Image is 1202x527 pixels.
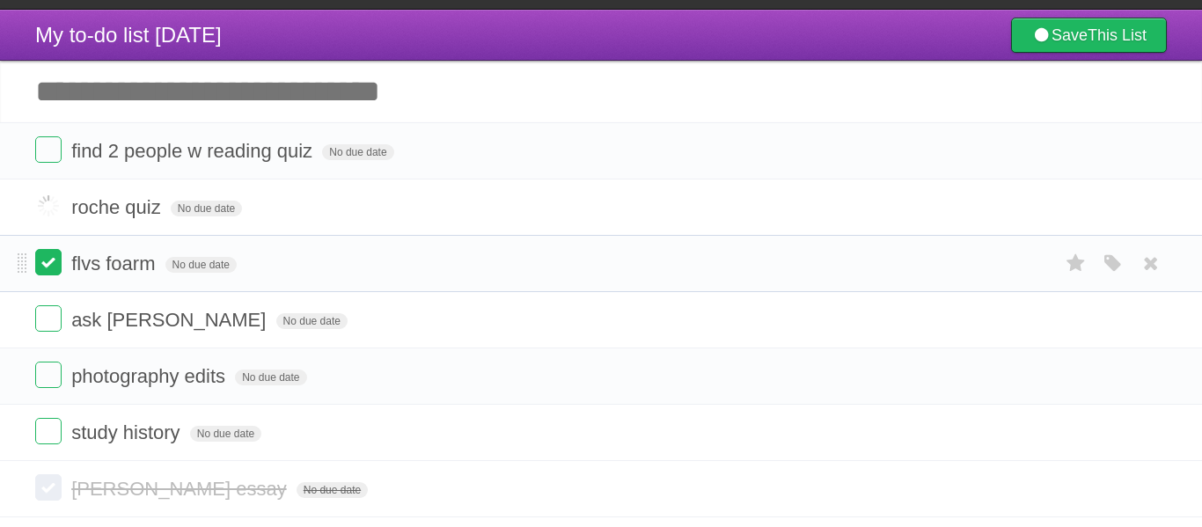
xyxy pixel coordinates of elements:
[71,421,185,443] span: study history
[35,305,62,332] label: Done
[71,478,291,500] span: [PERSON_NAME] essay
[35,23,222,47] span: My to-do list [DATE]
[35,418,62,444] label: Done
[171,201,242,216] span: No due date
[71,253,159,274] span: flvs foarm
[297,482,368,498] span: No due date
[1059,249,1093,278] label: Star task
[35,249,62,275] label: Done
[35,136,62,163] label: Done
[71,140,317,162] span: find 2 people w reading quiz
[1088,26,1147,44] b: This List
[71,365,230,387] span: photography edits
[190,426,261,442] span: No due date
[35,362,62,388] label: Done
[71,309,270,331] span: ask [PERSON_NAME]
[35,193,62,219] label: Done
[165,257,237,273] span: No due date
[71,196,165,218] span: roche quiz
[322,144,393,160] span: No due date
[1011,18,1167,53] a: SaveThis List
[276,313,348,329] span: No due date
[35,474,62,501] label: Done
[235,370,306,385] span: No due date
